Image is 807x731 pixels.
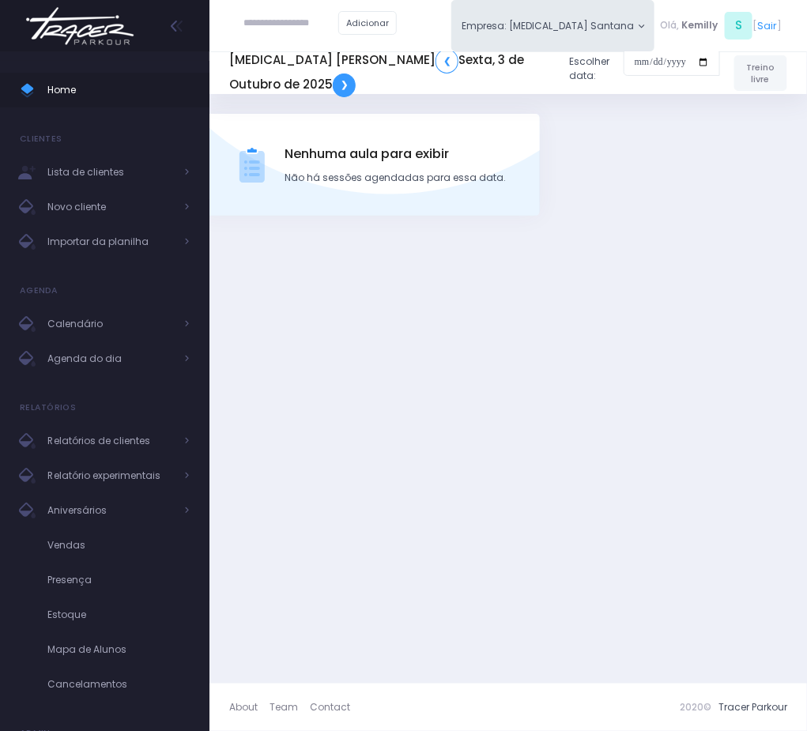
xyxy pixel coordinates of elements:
[47,570,190,590] span: Presença
[680,700,711,714] span: 2020©
[757,18,777,33] a: Sair
[718,700,787,714] a: Tracer Parkour
[47,349,174,369] span: Agenda do dia
[436,49,458,73] a: ❮
[20,275,58,307] h4: Agenda
[270,693,310,722] a: Team
[47,80,190,100] span: Home
[20,123,62,155] h4: Clientes
[47,674,190,695] span: Cancelamentos
[660,18,679,32] span: Olá,
[285,145,507,164] span: Nenhuma aula para exibir
[47,232,174,252] span: Importar da planilha
[734,55,787,91] a: Treino livre
[20,392,76,424] h4: Relatórios
[725,12,752,40] span: S
[229,693,270,722] a: About
[654,9,787,42] div: [ ]
[333,73,356,97] a: ❯
[229,44,720,101] div: Escolher data:
[47,465,174,486] span: Relatório experimentais
[47,314,174,334] span: Calendário
[47,162,174,183] span: Lista de clientes
[47,197,174,217] span: Novo cliente
[310,693,350,722] a: Contact
[47,605,190,625] span: Estoque
[47,639,190,660] span: Mapa de Alunos
[47,431,174,451] span: Relatórios de clientes
[681,18,718,32] span: Kemilly
[338,11,397,35] a: Adicionar
[47,500,174,521] span: Aniversários
[47,535,190,556] span: Vendas
[229,49,558,96] h5: [MEDICAL_DATA] [PERSON_NAME] Sexta, 3 de Outubro de 2025
[285,171,507,185] div: Não há sessões agendadas para essa data.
